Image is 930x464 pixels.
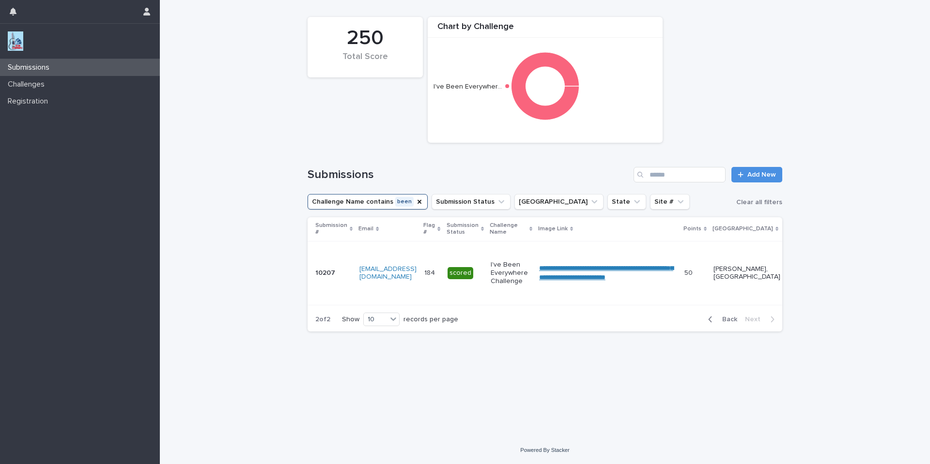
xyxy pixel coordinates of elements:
button: Next [741,315,782,324]
button: State [607,194,646,210]
p: 10207 [315,267,337,277]
img: jxsLJbdS1eYBI7rVAS4p [8,31,23,51]
span: Next [745,316,766,323]
p: Show [342,315,359,324]
div: 10 [364,314,387,325]
p: Flag # [423,220,435,238]
div: Chart by Challenge [428,22,663,38]
p: Image Link [538,224,568,234]
p: Submission # [315,220,347,238]
p: Submission Status [447,220,479,238]
text: I've Been Everywher… [434,83,502,90]
p: I've Been Everywhere Challenge [491,261,531,285]
p: records per page [403,315,458,324]
button: Closest City [514,194,604,210]
p: Challenges [4,80,52,89]
a: Add New [731,167,782,182]
button: Back [700,315,741,324]
p: Email [358,224,373,234]
span: Add New [747,171,776,178]
input: Search [634,167,726,182]
h1: Submissions [308,168,630,182]
p: Submissions [4,63,57,72]
button: Submission Status [432,194,511,210]
p: 2 of 2 [308,308,338,331]
div: 250 [324,26,406,50]
p: 50 [684,267,695,277]
div: Total Score [324,52,406,72]
a: Powered By Stacker [520,447,569,453]
button: Site # [650,194,690,210]
p: 184 [424,267,437,277]
a: [EMAIL_ADDRESS][DOMAIN_NAME] [359,266,417,281]
button: Challenge Name [308,194,428,210]
p: Registration [4,97,56,106]
div: scored [448,267,473,279]
p: Points [683,224,701,234]
p: Challenge Name [490,220,527,238]
span: Back [716,316,737,323]
p: [PERSON_NAME], [GEOGRAPHIC_DATA] [713,265,780,282]
button: Clear all filters [732,195,782,210]
span: Clear all filters [736,199,782,206]
p: [GEOGRAPHIC_DATA] [713,224,773,234]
